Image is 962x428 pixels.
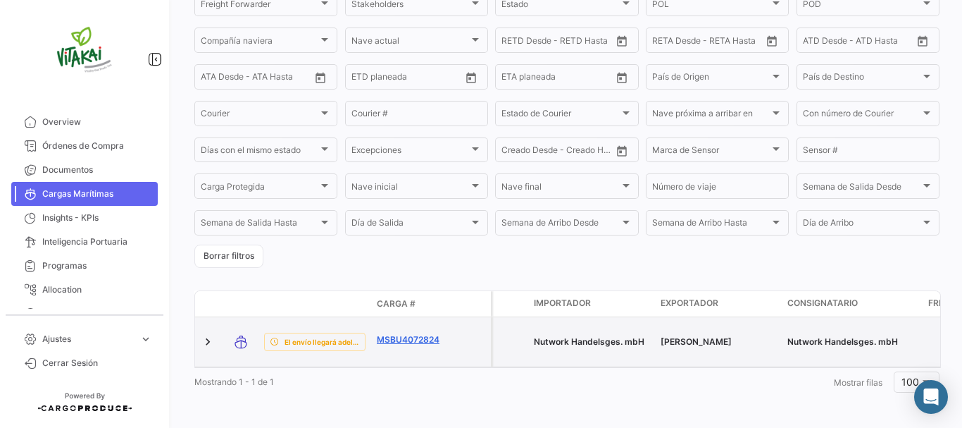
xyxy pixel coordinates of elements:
[285,336,359,348] span: El envío llegará adelantado.
[803,74,920,84] span: País de Destino
[387,74,439,84] input: Hasta
[42,164,152,176] span: Documentos
[534,297,591,310] span: Importador
[537,74,589,84] input: Hasta
[42,283,152,296] span: Allocation
[803,184,920,194] span: Semana de Salida Desde
[310,67,331,88] button: Open calendar
[201,147,318,157] span: Días con el mismo estado
[351,37,469,47] span: Nave actual
[49,17,120,87] img: vitakai.png
[501,1,619,11] span: Estado
[652,74,770,84] span: País de Origen
[652,220,770,230] span: Semana de Arribo Hasta
[201,335,215,349] a: Expand/Collapse Row
[501,184,619,194] span: Nave final
[201,74,244,84] input: ATA Desde
[901,376,919,388] span: 100
[139,333,152,346] span: expand_more
[834,377,882,388] span: Mostrar filas
[537,37,589,47] input: Hasta
[687,37,739,47] input: Hasta
[803,111,920,121] span: Con número de Courier
[351,74,377,84] input: Desde
[42,236,152,248] span: Inteligencia Portuaria
[11,278,158,302] a: Allocation
[803,37,847,47] input: ATD Desde
[661,297,718,310] span: Exportador
[11,254,158,278] a: Programas
[611,140,632,161] button: Open calendar
[501,74,527,84] input: Desde
[559,147,611,157] input: Creado Hasta
[42,259,152,272] span: Programas
[652,111,770,121] span: Nave próxima a arribar en
[254,74,306,84] input: ATA Hasta
[782,291,923,317] datatable-header-cell: Consignatario
[11,230,158,254] a: Inteligencia Portuaria
[652,147,770,157] span: Marca de Sensor
[11,134,158,158] a: Órdenes de Compra
[456,298,491,310] datatable-header-cell: Póliza
[534,336,644,347] span: Nutwork Handelsges. mbH
[11,182,158,206] a: Cargas Marítimas
[661,336,732,347] span: ARMECOR
[761,30,782,51] button: Open calendar
[201,184,318,194] span: Carga Protegida
[652,1,770,11] span: POL
[912,30,933,51] button: Open calendar
[501,147,549,157] input: Creado Desde
[501,220,619,230] span: Semana de Arribo Desde
[655,291,782,317] datatable-header-cell: Exportador
[377,334,450,346] a: MSBU4072824
[803,220,920,230] span: Día de Arribo
[501,37,527,47] input: Desde
[528,291,655,317] datatable-header-cell: Importador
[42,357,152,369] span: Cerrar Sesión
[611,30,632,51] button: Open calendar
[42,116,152,128] span: Overview
[787,336,898,347] span: Nutwork Handelsges. mbH
[652,37,677,47] input: Desde
[201,220,318,230] span: Semana de Salida Hasta
[194,377,274,387] span: Mostrando 1 - 1 de 1
[501,111,619,121] span: Estado de Courier
[11,158,158,182] a: Documentos
[787,297,858,310] span: Consignatario
[11,206,158,230] a: Insights - KPIs
[42,188,152,200] span: Cargas Marítimas
[201,111,318,121] span: Courier
[201,37,318,47] span: Compañía naviera
[611,67,632,88] button: Open calendar
[11,302,158,326] a: Courier
[258,298,371,310] datatable-header-cell: Estado de Envio
[42,333,134,346] span: Ajustes
[42,140,152,152] span: Órdenes de Compra
[42,212,152,224] span: Insights - KPIs
[857,37,909,47] input: ATD Hasta
[351,184,469,194] span: Nave inicial
[914,380,948,414] div: Abrir Intercom Messenger
[351,1,469,11] span: Stakeholders
[493,291,528,317] datatable-header-cell: Carga Protegida
[351,147,469,157] span: Excepciones
[377,298,416,310] span: Carga #
[11,110,158,134] a: Overview
[371,292,456,316] datatable-header-cell: Carga #
[803,1,920,11] span: POD
[461,67,482,88] button: Open calendar
[201,1,318,11] span: Freight Forwarder
[42,307,152,320] span: Courier
[194,245,263,268] button: Borrar filtros
[223,298,258,310] datatable-header-cell: Modo de Transporte
[351,220,469,230] span: Día de Salida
